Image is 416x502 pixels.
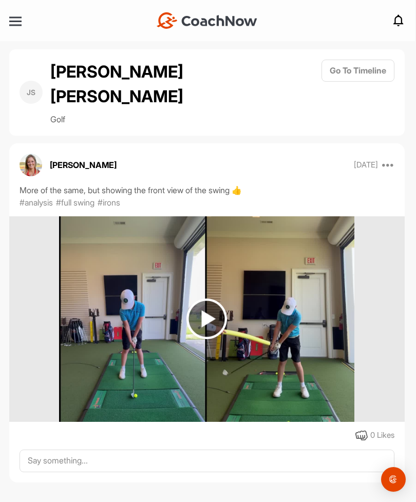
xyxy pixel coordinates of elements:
[50,159,117,171] p: [PERSON_NAME]
[20,154,42,176] img: avatar
[322,60,394,82] button: Go To Timeline
[56,196,94,209] p: #full swing
[20,196,53,209] p: #analysis
[354,160,378,170] p: [DATE]
[20,81,43,104] div: JS
[322,60,394,125] a: Go To Timeline
[186,299,227,339] img: play
[59,216,354,422] img: media
[370,430,394,441] div: 0 Likes
[20,184,394,196] div: More of the same, but showing the front view of the swing 👍
[50,60,189,109] h2: [PERSON_NAME] [PERSON_NAME]
[98,196,120,209] p: #irons
[157,12,257,29] img: CoachNow
[381,467,406,492] div: Open Intercom Messenger
[50,113,189,125] p: Golf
